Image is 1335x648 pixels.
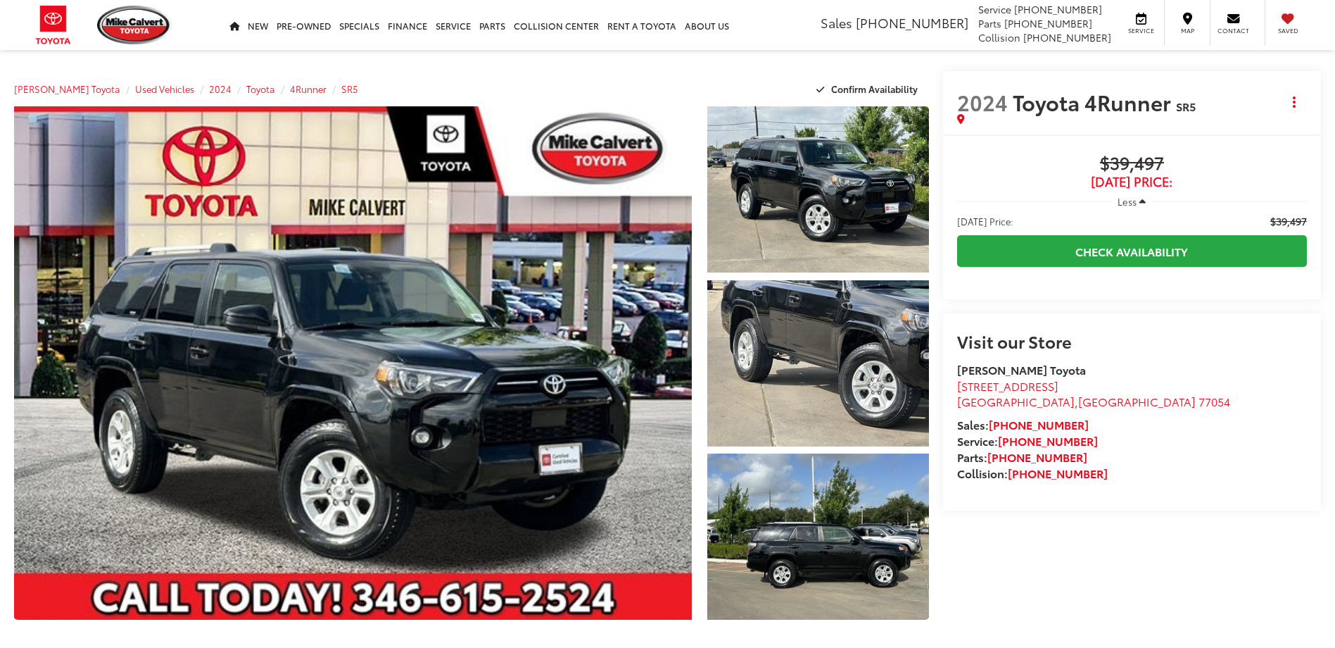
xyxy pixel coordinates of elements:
img: 2024 Toyota 4Runner SR5 [705,104,931,274]
span: Less [1118,195,1137,208]
a: Expand Photo 1 [707,106,928,273]
a: [PERSON_NAME] Toyota [14,82,120,95]
span: 2024 [957,87,1008,117]
strong: Service: [957,432,1098,449]
a: [PHONE_NUMBER] [987,449,1087,465]
a: 4Runner [290,82,327,95]
span: [PHONE_NUMBER] [1004,16,1092,30]
span: SR5 [1176,98,1196,114]
img: Mike Calvert Toyota [97,6,172,44]
img: 2024 Toyota 4Runner SR5 [705,278,931,448]
span: [PHONE_NUMBER] [1014,2,1102,16]
span: Contact [1217,26,1249,35]
span: [GEOGRAPHIC_DATA] [957,393,1075,409]
span: [STREET_ADDRESS] [957,378,1058,394]
span: Collision [978,30,1020,44]
a: Check Availability [957,235,1307,267]
a: Used Vehicles [135,82,194,95]
span: [DATE] Price: [957,175,1307,189]
a: [PHONE_NUMBER] [998,432,1098,449]
span: , [957,393,1230,409]
strong: Collision: [957,465,1108,481]
a: Toyota [246,82,275,95]
span: $39,497 [1270,214,1307,228]
a: Expand Photo 0 [14,106,692,620]
strong: Sales: [957,416,1089,432]
strong: [PERSON_NAME] Toyota [957,361,1086,378]
img: 2024 Toyota 4Runner SR5 [705,452,931,622]
span: $39,497 [957,154,1307,175]
span: Toyota 4Runner [1013,87,1176,117]
button: Confirm Availability [809,77,929,101]
a: [PHONE_NUMBER] [989,416,1089,432]
span: dropdown dots [1293,96,1296,108]
span: Parts [978,16,1001,30]
a: SR5 [341,82,358,95]
strong: Parts: [957,449,1087,465]
span: Saved [1272,26,1303,35]
span: Service [978,2,1011,16]
button: Less [1111,189,1153,214]
span: [GEOGRAPHIC_DATA] [1078,393,1196,409]
a: Expand Photo 2 [707,280,928,447]
span: [PHONE_NUMBER] [1023,30,1111,44]
span: Confirm Availability [831,82,918,95]
span: Sales [821,13,852,32]
a: [STREET_ADDRESS] [GEOGRAPHIC_DATA],[GEOGRAPHIC_DATA] 77054 [957,378,1230,410]
h2: Visit our Store [957,332,1307,350]
a: [PHONE_NUMBER] [1008,465,1108,481]
img: 2024 Toyota 4Runner SR5 [7,104,699,623]
button: Actions [1282,89,1307,114]
span: [DATE] Price: [957,214,1013,228]
span: Map [1172,26,1203,35]
span: Service [1125,26,1157,35]
span: 77054 [1198,393,1230,409]
span: [PHONE_NUMBER] [856,13,968,32]
a: 2024 [209,82,232,95]
a: Expand Photo 3 [707,454,928,620]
